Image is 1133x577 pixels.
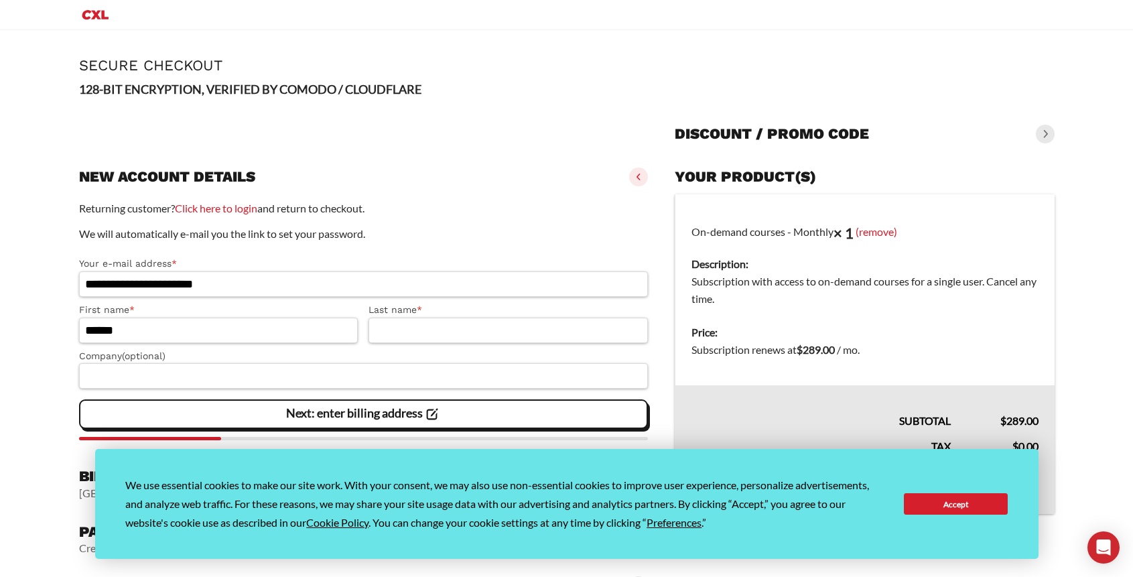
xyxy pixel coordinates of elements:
p: Returning customer? and return to checkout. [79,200,649,217]
bdi: 289.00 [1000,414,1039,427]
bdi: 0.00 [1012,440,1039,452]
label: Your e-mail address [79,256,649,271]
h3: Discount / promo code [675,125,869,143]
h3: Billing address [79,467,381,486]
a: (remove) [856,225,897,237]
h3: Payment [79,523,168,541]
span: Subscription renews at . [691,343,860,356]
label: Last name [369,302,648,318]
h3: New account details [79,168,255,186]
vaadin-horizontal-layout: Credit / Debit Card [79,541,168,555]
label: First name [79,302,358,318]
td: On-demand courses - Monthly [675,194,1055,316]
th: Subtotal [675,385,967,430]
strong: × 1 [834,224,854,242]
span: Cookie Policy [306,516,369,529]
span: $ [1000,414,1006,427]
strong: 128-BIT ENCRYPTION, VERIFIED BY COMODO / CLOUDFLARE [79,82,421,97]
vaadin-horizontal-layout: [GEOGRAPHIC_DATA] ([GEOGRAPHIC_DATA]) — — — [79,485,381,501]
dt: Description: [691,255,1038,273]
vaadin-button: Next: enter billing address [79,399,649,429]
span: / mo [837,343,858,356]
div: Cookie Consent Prompt [95,449,1039,559]
a: Click here to login [175,202,257,214]
th: Tax [675,430,967,455]
span: $ [797,343,803,356]
span: $ [1012,440,1018,452]
p: We will automatically e-mail you the link to set your password. [79,225,649,243]
dd: Subscription with access to on-demand courses for a single user. Cancel any time. [691,273,1038,308]
div: Open Intercom Messenger [1087,531,1120,564]
h1: Secure Checkout [79,57,1055,74]
button: Accept [904,493,1007,515]
span: Preferences [647,516,702,529]
label: Company [79,348,649,364]
bdi: 289.00 [797,343,835,356]
span: (optional) [122,350,165,361]
dt: Price: [691,324,1038,341]
div: We use essential cookies to make our site work. With your consent, we may also use non-essential ... [125,476,882,532]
